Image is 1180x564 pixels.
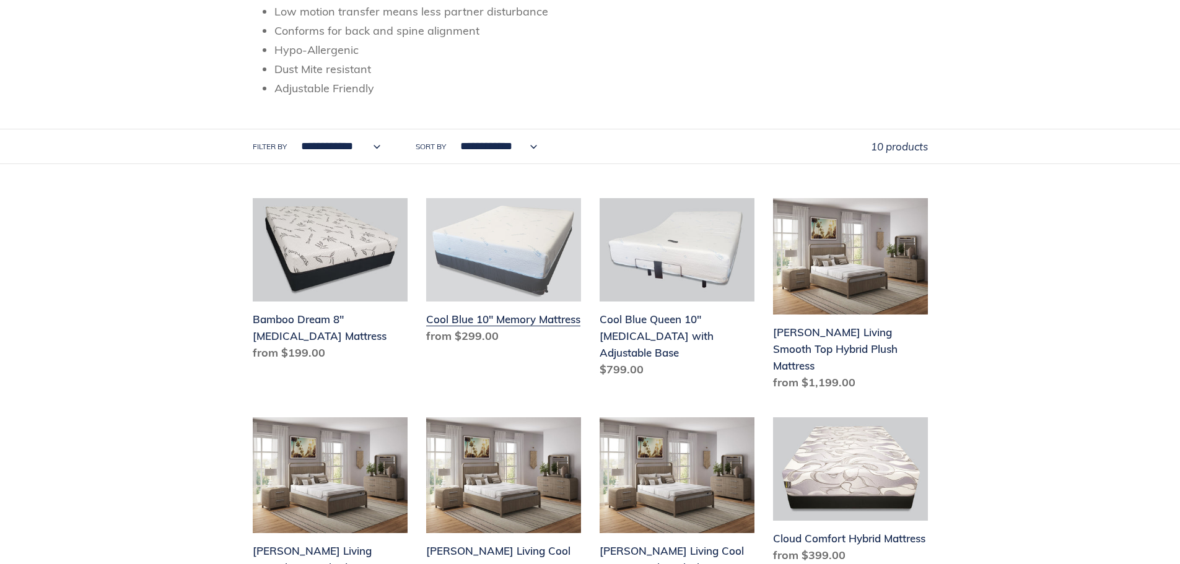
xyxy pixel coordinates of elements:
[253,198,408,366] a: Bamboo Dream 8" Memory Foam Mattress
[274,3,928,20] li: Low motion transfer means less partner disturbance
[426,198,581,349] a: Cool Blue 10" Memory Mattress
[274,41,928,58] li: Hypo-Allergenic
[253,141,287,152] label: Filter by
[274,80,928,97] li: Adjustable Friendly
[274,22,928,39] li: Conforms for back and spine alignment
[416,141,446,152] label: Sort by
[773,198,928,396] a: Scott Living Smooth Top Hybrid Plush Mattress
[274,61,928,77] li: Dust Mite resistant
[871,140,928,153] span: 10 products
[600,198,754,383] a: Cool Blue Queen 10" Memory Foam with Adjustable Base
